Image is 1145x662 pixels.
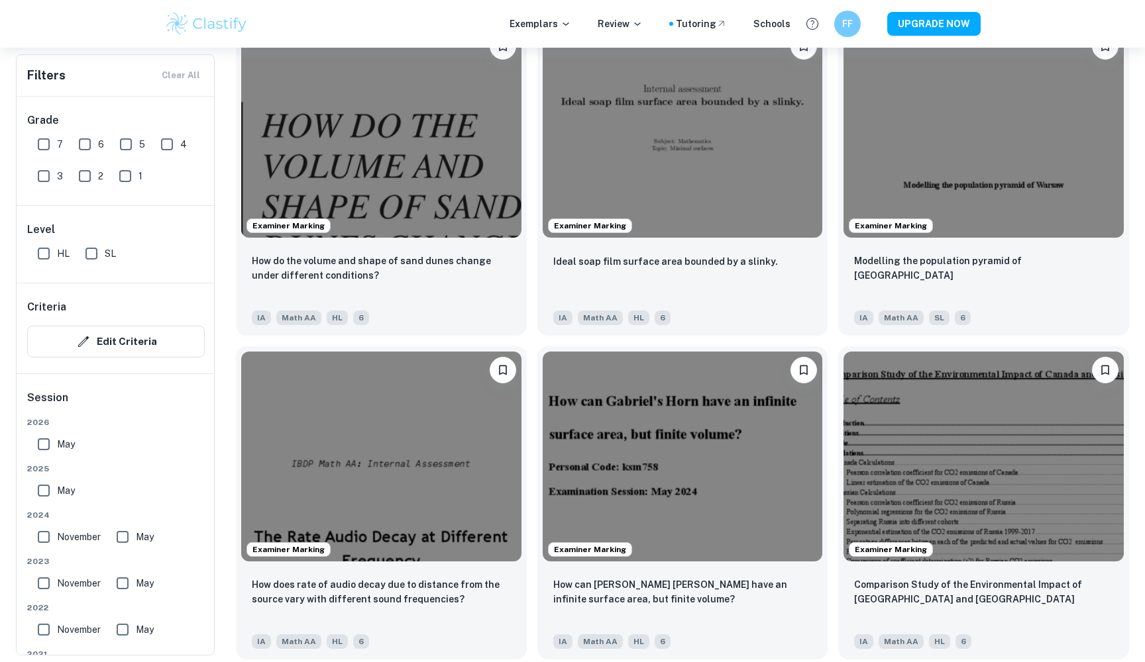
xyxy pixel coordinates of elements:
span: Examiner Marking [247,220,330,232]
span: 2021 [27,648,205,660]
a: Examiner MarkingBookmarkIdeal soap film surface area bounded by a slinky.IAMath AAHL6 [537,23,828,336]
span: November [57,576,101,591]
span: 2025 [27,463,205,475]
p: How does rate of audio decay due to distance from the source vary with different sound frequencies? [252,577,511,606]
img: Math AA IA example thumbnail: How do the volume and shape of sand dune [241,28,521,238]
a: Examiner MarkingBookmarkHow can Gabriel's Horn have an infinite surface area, but finite volume?I... [537,346,828,659]
button: Edit Criteria [27,326,205,357]
span: 6 [98,137,104,152]
span: 2024 [27,509,205,521]
span: 6 [655,310,671,325]
span: HL [628,310,649,325]
p: Exemplars [510,17,571,31]
span: SL [105,246,116,261]
img: Math AA IA example thumbnail: Modelling the population pyramid of Wars [844,28,1124,238]
span: 6 [353,634,369,649]
span: IA [553,634,572,649]
span: HL [628,634,649,649]
span: HL [929,634,950,649]
span: HL [57,246,70,261]
span: Examiner Marking [849,220,932,232]
span: 7 [57,137,63,152]
a: Tutoring [676,17,727,31]
p: Review [598,17,643,31]
a: Examiner MarkingBookmarkModelling the population pyramid of WarsawIAMath AASL6 [838,23,1129,336]
span: May [136,622,154,637]
span: 2022 [27,602,205,614]
span: May [57,483,75,498]
p: How do the volume and shape of sand dunes change under different conditions? [252,254,511,283]
a: Examiner MarkingBookmarkHow does rate of audio decay due to distance from the source vary with di... [236,346,527,659]
button: Bookmark [791,357,817,383]
span: IA [252,634,271,649]
span: Examiner Marking [549,220,631,232]
img: Math AA IA example thumbnail: Ideal soap film surface area bounded by [543,28,823,238]
span: IA [854,634,873,649]
h6: Session [27,390,205,416]
span: 3 [57,169,63,183]
h6: Filters [27,66,66,85]
button: UPGRADE NOW [887,12,981,36]
h6: FF [840,17,855,31]
button: Bookmark [1092,357,1118,383]
span: 1 [138,169,142,183]
span: Math AA [578,310,623,325]
img: Math AA IA example thumbnail: Comparison Study of the Environmental Im [844,352,1124,561]
span: Examiner Marking [849,544,932,555]
span: SL [929,310,950,325]
p: How can Gabriel's Horn have an infinite surface area, but finite volume? [553,577,812,606]
span: HL [327,634,348,649]
span: May [136,576,154,591]
span: IA [252,310,271,325]
span: May [57,437,75,451]
span: May [136,530,154,544]
span: Examiner Marking [549,544,631,555]
span: 6 [655,634,671,649]
span: Math AA [276,634,321,649]
button: Bookmark [490,357,516,383]
img: Clastify logo [164,11,248,37]
h6: Level [27,222,205,238]
span: 6 [353,310,369,325]
span: 2023 [27,555,205,567]
button: Help and Feedback [801,13,824,35]
span: HL [327,310,348,325]
span: 6 [955,634,971,649]
p: Modelling the population pyramid of Warsaw [854,254,1113,283]
span: 4 [180,137,187,152]
span: IA [553,310,572,325]
span: Math AA [276,310,321,325]
span: 6 [955,310,971,325]
h6: Grade [27,113,205,128]
p: Ideal soap film surface area bounded by a slinky. [553,254,778,269]
span: Math AA [879,310,924,325]
span: IA [854,310,873,325]
span: 2026 [27,416,205,428]
img: Math AA IA example thumbnail: How does rate of audio decay due to dist [241,352,521,561]
button: FF [834,11,861,37]
span: Examiner Marking [247,544,330,555]
span: November [57,530,101,544]
a: Schools [753,17,791,31]
h6: Criteria [27,299,66,315]
a: Examiner MarkingBookmarkComparison Study of the Environmental Impact of Canada and RussiaIAMath A... [838,346,1129,659]
p: Comparison Study of the Environmental Impact of Canada and Russia [854,577,1113,606]
span: November [57,622,101,637]
a: Examiner MarkingBookmarkHow do the volume and shape of sand dunes change under different conditio... [236,23,527,336]
span: Math AA [578,634,623,649]
span: Math AA [879,634,924,649]
span: 2 [98,169,103,183]
span: 5 [139,137,145,152]
img: Math AA IA example thumbnail: How can Gabriel's Horn have an infinite [543,352,823,561]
